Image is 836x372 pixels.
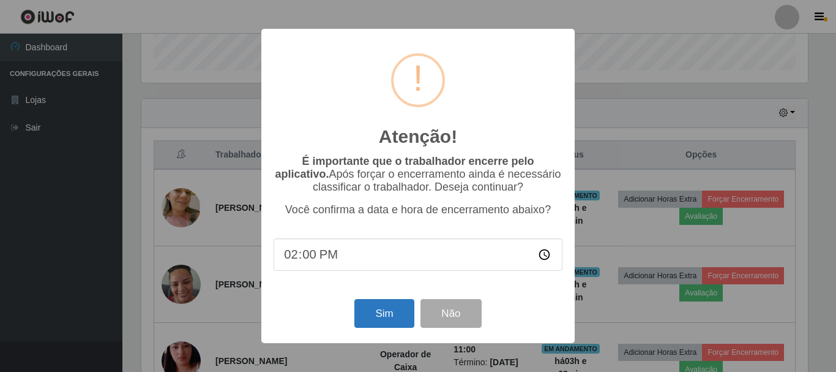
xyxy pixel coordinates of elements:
p: Após forçar o encerramento ainda é necessário classificar o trabalhador. Deseja continuar? [274,155,562,194]
button: Sim [354,299,414,328]
b: É importante que o trabalhador encerre pelo aplicativo. [275,155,534,180]
button: Não [420,299,481,328]
p: Você confirma a data e hora de encerramento abaixo? [274,203,562,216]
h2: Atenção! [379,126,457,148]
